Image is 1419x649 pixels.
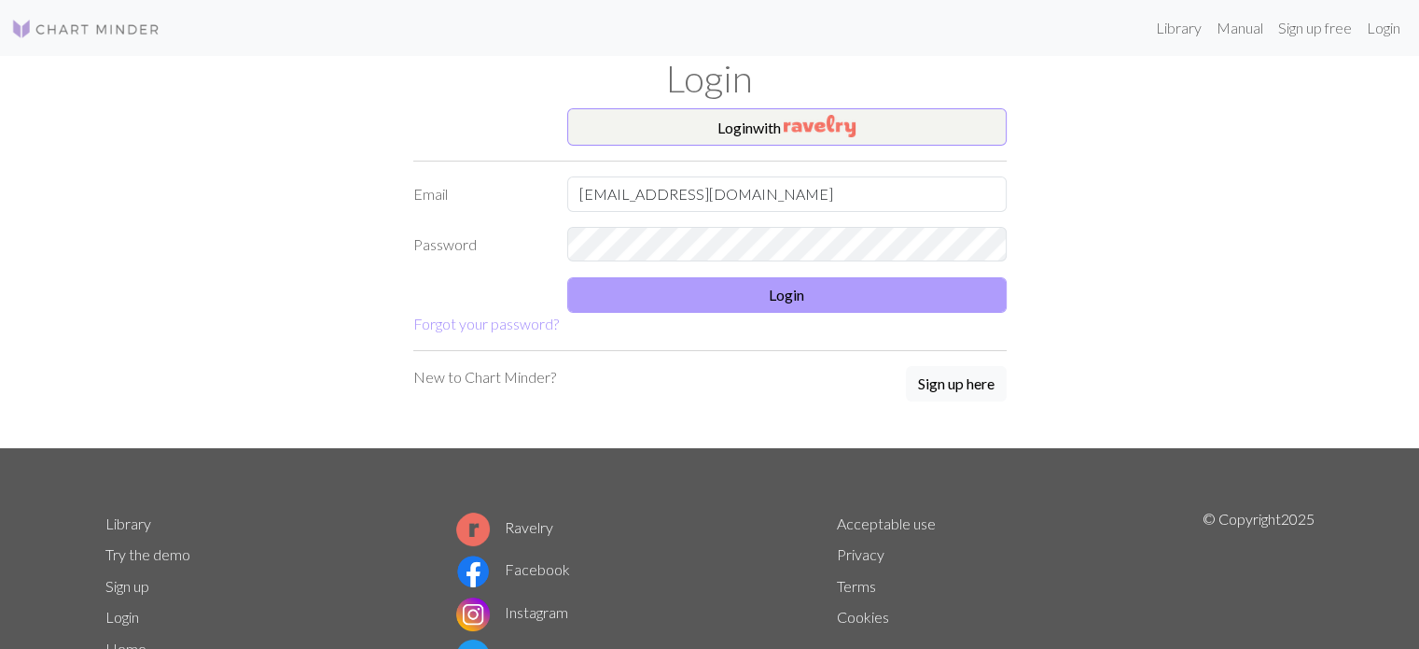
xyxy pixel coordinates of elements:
[456,518,553,536] a: Ravelry
[105,515,151,532] a: Library
[837,545,884,563] a: Privacy
[105,608,139,626] a: Login
[1271,9,1359,47] a: Sign up free
[906,366,1007,402] button: Sign up here
[567,108,1007,146] button: Loginwith
[105,577,149,595] a: Sign up
[94,56,1326,101] h1: Login
[456,513,490,546] img: Ravelry logo
[906,366,1007,403] a: Sign up here
[456,598,490,631] img: Instagram logo
[1359,9,1408,47] a: Login
[837,515,936,532] a: Acceptable use
[837,608,889,626] a: Cookies
[784,115,856,137] img: Ravelry
[456,555,490,588] img: Facebook logo
[837,577,876,595] a: Terms
[1148,9,1209,47] a: Library
[402,176,556,212] label: Email
[413,315,559,332] a: Forgot your password?
[456,560,570,578] a: Facebook
[567,277,1007,313] button: Login
[456,603,568,621] a: Instagram
[402,227,556,262] label: Password
[1209,9,1271,47] a: Manual
[11,18,160,40] img: Logo
[105,545,190,563] a: Try the demo
[413,366,556,388] p: New to Chart Minder?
